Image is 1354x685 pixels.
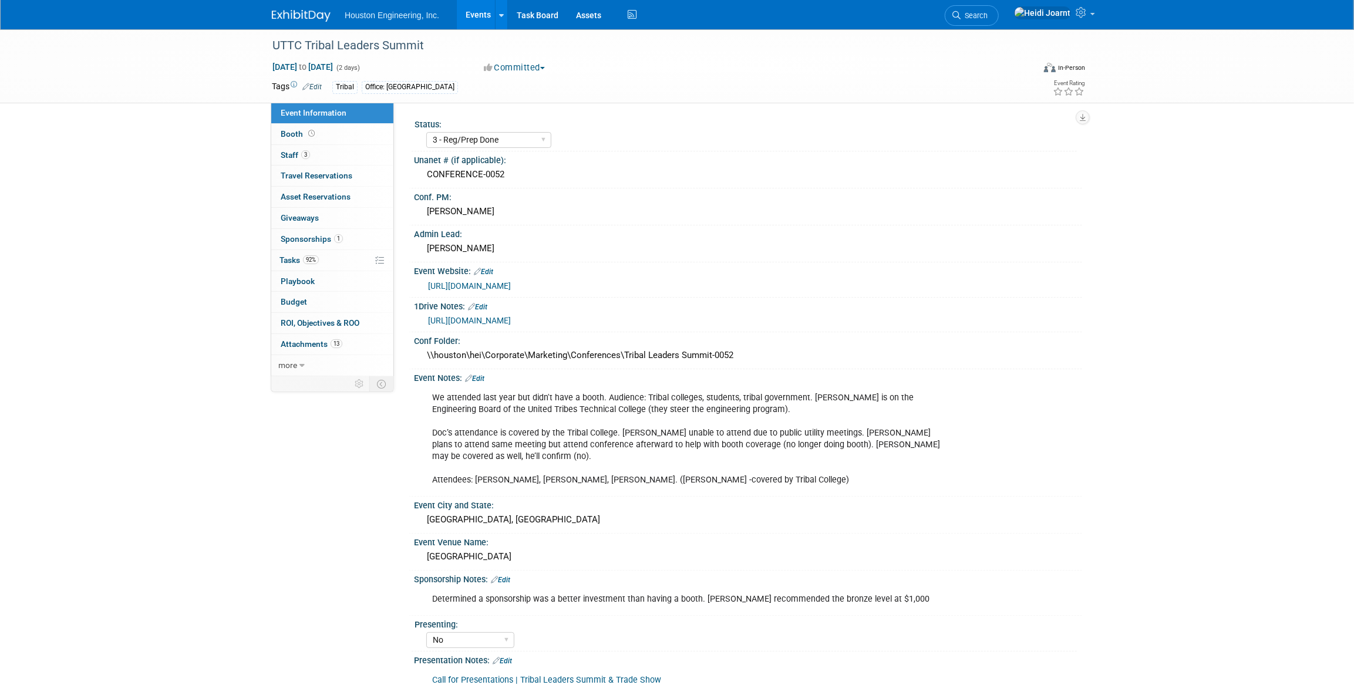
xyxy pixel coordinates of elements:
div: In-Person [1057,63,1085,72]
a: Staff3 [271,145,393,166]
div: Sponsorship Notes: [414,571,1082,586]
a: Budget [271,292,393,312]
span: (2 days) [335,64,360,72]
img: Heidi Joarnt [1014,6,1071,19]
span: ROI, Objectives & ROO [281,318,359,328]
a: Tasks92% [271,250,393,271]
span: to [297,62,308,72]
a: more [271,355,393,376]
td: Tags [272,80,322,94]
a: Giveaways [271,208,393,228]
div: Event Website: [414,262,1082,278]
span: Attachments [281,339,342,349]
a: Edit [491,576,510,584]
a: Event Information [271,103,393,123]
a: Search [945,5,999,26]
div: [PERSON_NAME] [423,203,1073,221]
div: Presenting: [415,616,1077,630]
td: Toggle Event Tabs [370,376,394,392]
td: Personalize Event Tab Strip [349,376,370,392]
a: Sponsorships1 [271,229,393,249]
div: Event City and State: [414,497,1082,511]
div: \\houston\hei\Corporate\Marketing\Conferences\Tribal Leaders Summit-0052 [423,346,1073,365]
a: Edit [465,374,484,383]
span: Asset Reservations [281,192,351,201]
a: Edit [302,83,322,91]
img: Format-Inperson.png [1044,63,1056,72]
a: Travel Reservations [271,166,393,186]
span: Booth [281,129,317,139]
span: Houston Engineering, Inc. [345,11,439,20]
div: Conf Folder: [414,332,1082,347]
span: Giveaways [281,213,319,222]
span: Tasks [279,255,319,265]
a: Asset Reservations [271,187,393,207]
span: Sponsorships [281,234,343,244]
div: Tribal [332,81,358,93]
a: Playbook [271,271,393,292]
div: Admin Lead: [414,225,1082,240]
div: Office: [GEOGRAPHIC_DATA] [362,81,458,93]
span: 1 [334,234,343,243]
div: [GEOGRAPHIC_DATA] [423,548,1073,566]
div: Conf. PM: [414,188,1082,203]
a: [URL][DOMAIN_NAME] [428,316,511,325]
div: [PERSON_NAME] [423,239,1073,258]
span: 3 [301,150,310,159]
a: ROI, Objectives & ROO [271,313,393,333]
div: CONFERENCE-0052 [423,166,1073,184]
a: Edit [493,657,512,665]
div: Event Venue Name: [414,534,1082,548]
div: Event Rating [1053,80,1084,86]
span: Playbook [281,276,315,286]
span: more [278,360,297,370]
a: Attachments13 [271,334,393,355]
a: Booth [271,124,393,144]
span: Event Information [281,108,346,117]
div: Presentation Notes: [414,652,1082,667]
div: Unanet # (if applicable): [414,151,1082,166]
span: 92% [303,255,319,264]
button: Committed [480,62,550,74]
span: 13 [331,339,342,348]
div: Determined a sponsorship was a better investment than having a booth. [PERSON_NAME] recommended t... [424,588,953,611]
span: Travel Reservations [281,171,352,180]
div: Status: [415,116,1077,130]
div: Event Notes: [414,369,1082,384]
span: Budget [281,297,307,306]
div: [GEOGRAPHIC_DATA], [GEOGRAPHIC_DATA] [423,511,1073,529]
a: Call for Presentations | Tribal Leaders Summit & Trade Show [432,675,661,685]
span: Search [961,11,988,20]
div: 1Drive Notes: [414,298,1082,313]
a: [URL][DOMAIN_NAME] [428,281,511,291]
div: We attended last year but didn't have a booth. Audience: Tribal colleges, students, tribal govern... [424,386,953,492]
div: Event Format [964,61,1085,79]
a: Edit [474,268,493,276]
span: Booth not reserved yet [306,129,317,138]
span: [DATE] [DATE] [272,62,334,72]
img: ExhibitDay [272,10,331,22]
a: Edit [468,303,487,311]
span: Staff [281,150,310,160]
div: UTTC Tribal Leaders Summit [268,35,1016,56]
